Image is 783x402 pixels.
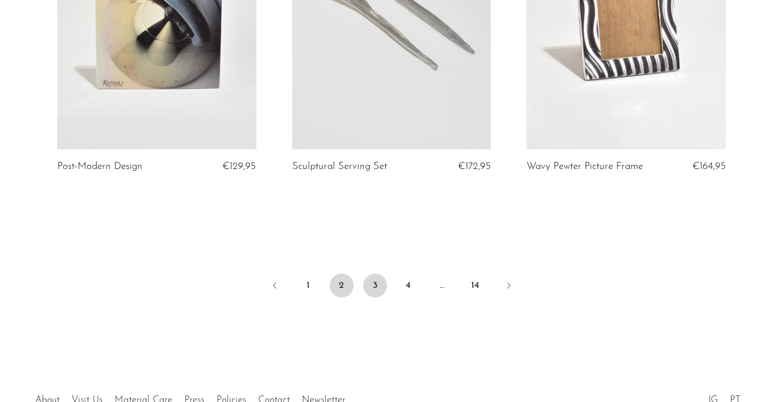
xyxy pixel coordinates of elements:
[497,274,521,300] a: Next
[330,274,354,297] span: 2
[296,274,320,297] a: 1
[463,274,487,297] a: 14
[222,161,256,171] span: €129,95
[430,274,454,297] span: …
[57,161,143,172] a: Post-Modern Design
[692,161,726,171] span: €164,95
[458,161,491,171] span: €172,95
[363,274,387,297] a: 3
[263,274,287,300] a: Previous
[527,161,643,172] a: Wavy Pewter Picture Frame
[292,161,387,172] a: Sculptural Serving Set
[397,274,420,297] a: 4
